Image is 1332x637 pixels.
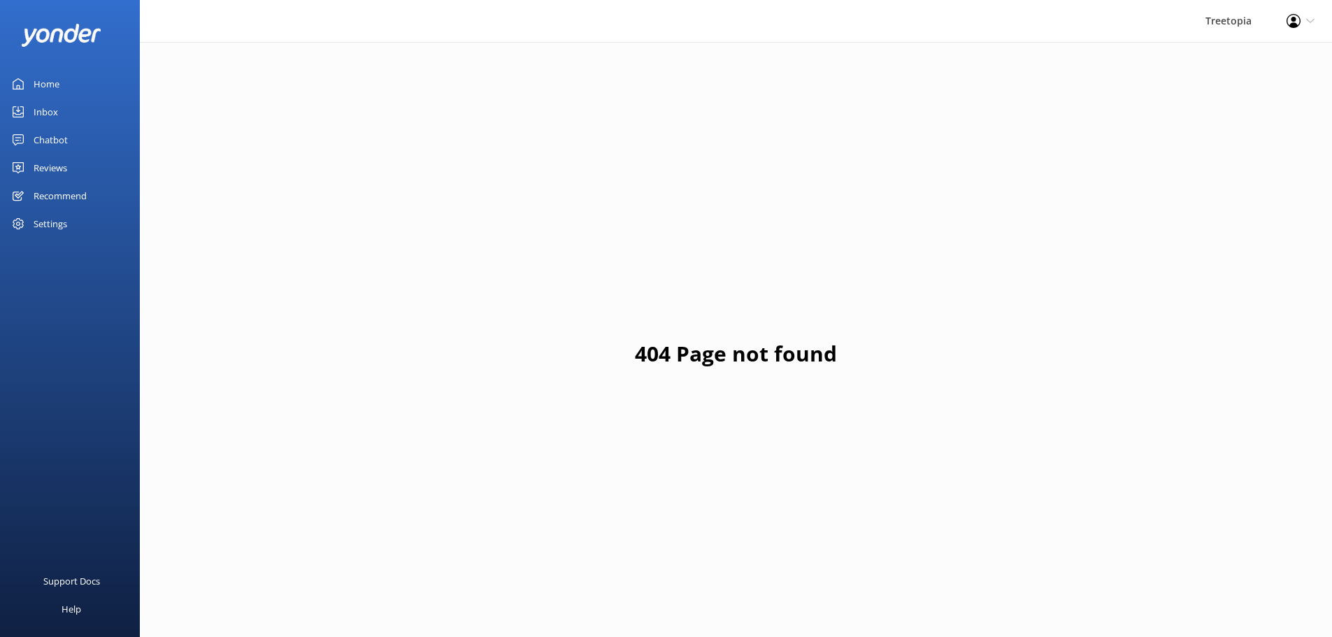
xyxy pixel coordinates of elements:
div: Support Docs [43,567,100,595]
img: yonder-white-logo.png [21,24,101,47]
div: Recommend [34,182,87,210]
div: Help [62,595,81,623]
h1: 404 Page not found [635,337,837,371]
div: Chatbot [34,126,68,154]
div: Home [34,70,59,98]
div: Reviews [34,154,67,182]
div: Inbox [34,98,58,126]
div: Settings [34,210,67,238]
